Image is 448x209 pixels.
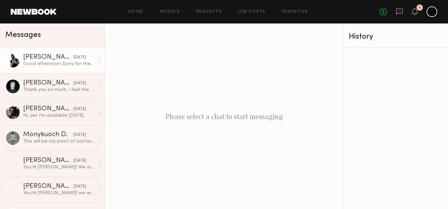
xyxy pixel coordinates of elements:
[349,33,443,41] div: History
[238,10,266,14] a: Job Posts
[159,10,180,14] a: Models
[73,158,86,164] div: [DATE]
[23,61,94,67] div: Good afternoon! Sorry for the delay. I haven’t been on much what types of projects are you gearin...
[23,183,73,190] div: [PERSON_NAME]
[23,54,73,61] div: [PERSON_NAME]
[23,80,73,87] div: [PERSON_NAME]
[23,106,73,112] div: [PERSON_NAME]
[23,164,94,170] div: You: Hi [PERSON_NAME]! We are looking for models for a one-day shoot in LA for our menswear brand...
[23,190,94,196] div: You: Hi [PERSON_NAME]! we are a menswear brand looking for models for a one-day shoot in [GEOGRAP...
[73,132,86,138] div: [DATE]
[73,80,86,87] div: [DATE]
[73,54,86,61] div: [DATE]
[128,10,143,14] a: Home
[23,112,94,119] div: Hi, yes I’m available [DATE].
[419,6,421,10] div: 1
[23,157,73,164] div: [PERSON_NAME]
[282,10,308,14] a: Favorites
[23,132,73,138] div: Monykuoch D.
[73,106,86,112] div: [DATE]
[23,138,94,145] div: This will be my point of contact [PERSON_NAME][EMAIL_ADDRESS][DOMAIN_NAME]
[73,184,86,190] div: [DATE]
[196,10,222,14] a: Requests
[23,87,94,93] div: Thank you so much, I feel the same way, it was fun and pleasant. Have a great rest of your day!
[5,31,41,39] span: Messages
[105,23,343,209] div: Please select a chat to start messaging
